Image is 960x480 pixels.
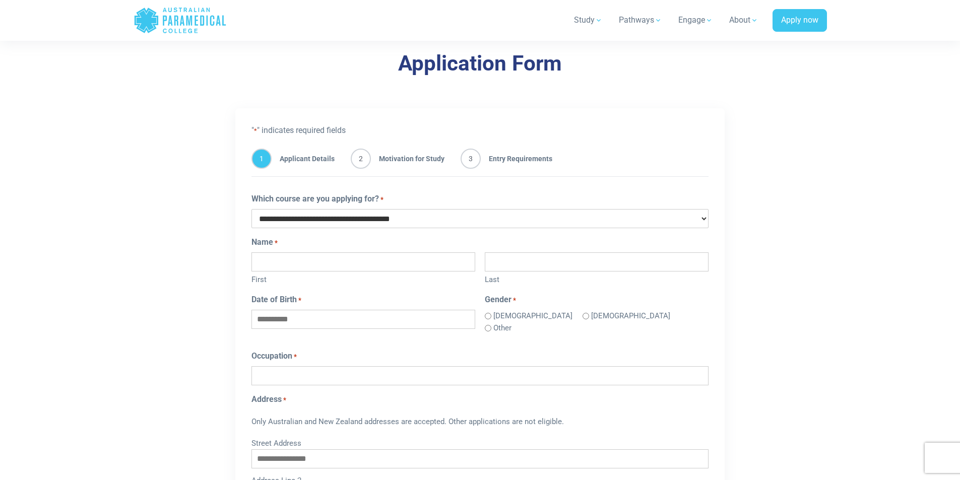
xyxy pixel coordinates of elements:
label: Last [485,271,709,286]
span: 1 [251,149,272,169]
legend: Gender [485,294,709,306]
span: Applicant Details [272,149,335,169]
a: Australian Paramedical College [134,4,227,37]
legend: Address [251,393,709,405]
a: Study [568,6,609,34]
label: Other [493,322,511,334]
label: Date of Birth [251,294,301,306]
a: Engage [672,6,719,34]
p: " " indicates required fields [251,124,709,136]
span: Motivation for Study [371,149,444,169]
a: Pathways [613,6,668,34]
label: [DEMOGRAPHIC_DATA] [493,310,572,322]
span: Entry Requirements [481,149,552,169]
label: Occupation [251,350,297,362]
label: First [251,271,475,286]
label: Street Address [251,435,709,449]
a: Apply now [773,9,827,32]
a: About [723,6,764,34]
legend: Name [251,236,709,248]
label: [DEMOGRAPHIC_DATA] [591,310,670,322]
a: Application Form [398,51,562,76]
span: 2 [351,149,371,169]
span: 3 [461,149,481,169]
label: Which course are you applying for? [251,193,383,205]
div: Only Australian and New Zealand addresses are accepted. Other applications are not eligible. [251,409,709,436]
